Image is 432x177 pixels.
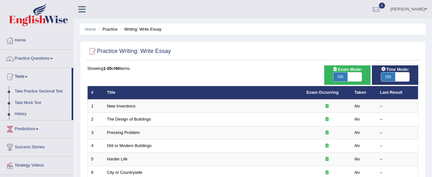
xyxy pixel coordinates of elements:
[119,26,161,32] li: Writing: Write Essay
[0,120,73,136] a: Predictions
[104,86,303,100] th: Title
[307,90,339,95] a: Exam Occurring
[107,130,140,135] a: Pressing Problem
[307,116,348,122] div: Exam occurring question
[97,26,117,32] li: Practice
[355,157,360,161] em: No
[307,143,348,149] div: Exam occurring question
[380,156,415,162] div: –
[115,66,120,71] b: 40
[334,72,348,81] span: ON
[88,153,104,166] td: 5
[380,130,415,136] div: –
[107,157,128,161] a: Harder Life
[0,138,73,154] a: Success Stories
[87,47,171,56] h2: Practice Writing: Write Essay
[88,100,104,113] td: 1
[0,157,73,173] a: Strategy Videos
[85,27,96,32] a: Home
[0,68,72,84] a: Tests
[88,139,104,153] td: 4
[380,143,415,149] div: –
[103,66,112,71] b: 1-20
[355,104,360,108] em: No
[88,126,104,139] td: 3
[12,97,72,109] a: Take Mock Test
[307,170,348,176] div: Exam occurring question
[107,143,152,148] a: Old or Modern Buildings
[88,113,104,126] td: 2
[380,170,415,176] div: –
[355,143,360,148] em: No
[380,116,415,122] div: –
[107,170,143,175] a: City or Countryside
[107,104,136,108] a: New Inventions
[0,50,73,66] a: Practice Questions
[307,103,348,109] div: Exam occurring question
[379,66,412,73] span: Time Mode:
[324,65,371,85] div: Show exams occurring in exams
[351,86,377,100] th: Taken
[379,3,385,9] span: 6
[88,86,104,100] th: #
[355,170,360,175] em: No
[377,86,418,100] th: Last Result
[380,103,415,109] div: –
[355,130,360,135] em: No
[12,86,72,97] a: Take Practice Sectional Test
[355,117,360,122] em: No
[0,32,73,48] a: Home
[330,66,365,73] span: Exam Mode:
[87,65,418,71] div: Showing of items.
[12,108,72,120] a: History
[307,156,348,162] div: Exam occurring question
[107,117,151,122] a: The Design of Buildings
[307,130,348,136] div: Exam occurring question
[381,72,395,81] span: ON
